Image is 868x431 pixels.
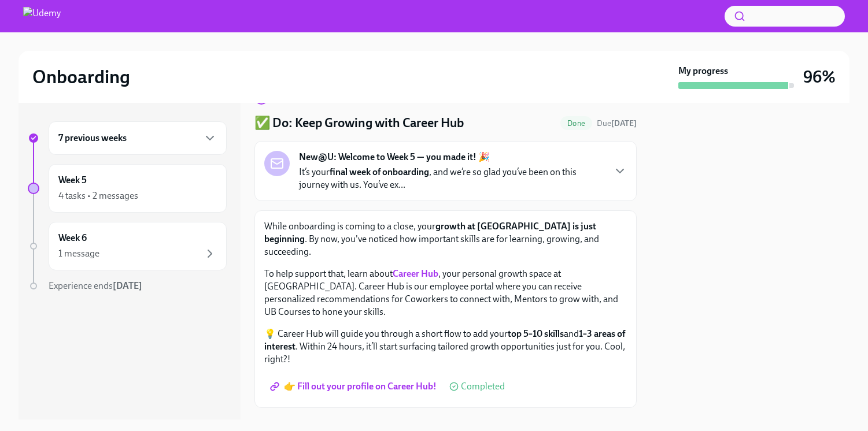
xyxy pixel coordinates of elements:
[299,151,490,164] strong: New@U: Welcome to Week 5 — you made it! 🎉
[28,222,227,270] a: Week 61 message
[611,118,637,128] strong: [DATE]
[58,132,127,144] h6: 7 previous weeks
[330,166,429,177] strong: final week of onboarding
[254,114,464,132] h4: ✅ Do: Keep Growing with Career Hub
[264,375,445,398] a: 👉 Fill out your profile on Career Hub!
[560,119,592,128] span: Done
[678,65,728,77] strong: My progress
[508,328,564,339] strong: top 5–10 skills
[28,164,227,213] a: Week 54 tasks • 2 messages
[264,220,627,258] p: While onboarding is coming to a close, your . By now, you've noticed how important skills are for...
[272,381,437,392] span: 👉 Fill out your profile on Career Hub!
[803,66,836,87] h3: 96%
[58,174,87,187] h6: Week 5
[58,190,138,202] div: 4 tasks • 2 messages
[597,118,637,128] span: Due
[49,280,142,291] span: Experience ends
[299,166,604,191] p: It’s your , and we’re so glad you’ve been on this journey with us. You’ve ex...
[264,328,627,366] p: 💡 Career Hub will guide you through a short flow to add your and . Within 24 hours, it’ll start s...
[58,232,87,244] h6: Week 6
[264,267,627,318] p: To help support that, learn about , your personal growth space at [GEOGRAPHIC_DATA]. Career Hub i...
[597,118,637,129] span: September 13th, 2025 09:00
[23,7,61,25] img: Udemy
[393,268,438,279] a: Career Hub
[58,247,99,260] div: 1 message
[113,280,142,291] strong: [DATE]
[32,65,130,88] h2: Onboarding
[49,121,227,155] div: 7 previous weeks
[461,382,505,391] span: Completed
